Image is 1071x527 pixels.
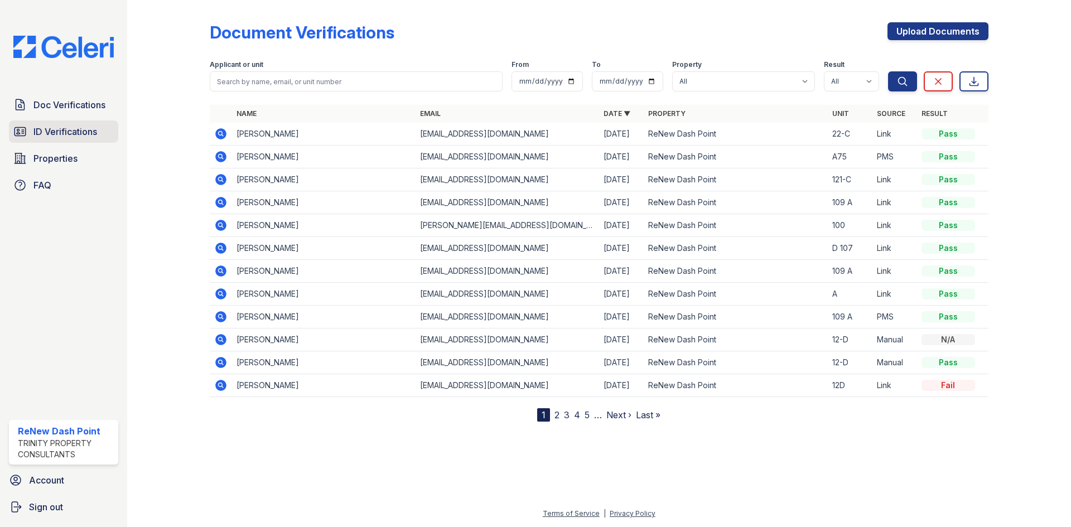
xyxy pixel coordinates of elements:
[644,237,827,260] td: ReNew Dash Point
[872,168,917,191] td: Link
[599,260,644,283] td: [DATE]
[33,125,97,138] span: ID Verifications
[672,60,702,69] label: Property
[232,283,416,306] td: [PERSON_NAME]
[232,328,416,351] td: [PERSON_NAME]
[564,409,570,420] a: 3
[877,109,905,118] a: Source
[610,509,655,518] a: Privacy Policy
[4,496,123,518] button: Sign out
[9,120,118,143] a: ID Verifications
[4,469,123,491] a: Account
[887,22,988,40] a: Upload Documents
[543,509,600,518] a: Terms of Service
[828,351,872,374] td: 12-D
[416,306,599,328] td: [EMAIL_ADDRESS][DOMAIN_NAME]
[828,168,872,191] td: 121-C
[872,214,917,237] td: Link
[599,237,644,260] td: [DATE]
[922,243,975,254] div: Pass
[232,168,416,191] td: [PERSON_NAME]
[828,374,872,397] td: 12D
[537,408,550,422] div: 1
[210,71,503,91] input: Search by name, email, or unit number
[644,191,827,214] td: ReNew Dash Point
[828,306,872,328] td: 109 A
[416,237,599,260] td: [EMAIL_ADDRESS][DOMAIN_NAME]
[872,260,917,283] td: Link
[237,109,257,118] a: Name
[232,191,416,214] td: [PERSON_NAME]
[828,260,872,283] td: 109 A
[585,409,590,420] a: 5
[828,328,872,351] td: 12-D
[232,306,416,328] td: [PERSON_NAME]
[592,60,601,69] label: To
[9,94,118,116] a: Doc Verifications
[554,409,559,420] a: 2
[828,146,872,168] td: A75
[872,191,917,214] td: Link
[599,168,644,191] td: [DATE]
[4,36,123,58] img: CE_Logo_Blue-a8612792a0a2168367f1c8372b55b34899dd931a85d93a1a3d3e32e68fde9ad4.png
[922,197,975,208] div: Pass
[232,237,416,260] td: [PERSON_NAME]
[922,334,975,345] div: N/A
[574,409,580,420] a: 4
[644,351,827,374] td: ReNew Dash Point
[872,306,917,328] td: PMS
[33,98,105,112] span: Doc Verifications
[922,220,975,231] div: Pass
[33,152,78,165] span: Properties
[872,123,917,146] td: Link
[232,146,416,168] td: [PERSON_NAME]
[824,60,845,69] label: Result
[210,60,263,69] label: Applicant or unit
[922,265,975,277] div: Pass
[922,151,975,162] div: Pass
[599,351,644,374] td: [DATE]
[416,168,599,191] td: [EMAIL_ADDRESS][DOMAIN_NAME]
[644,146,827,168] td: ReNew Dash Point
[636,409,660,420] a: Last »
[232,214,416,237] td: [PERSON_NAME]
[922,380,975,391] div: Fail
[416,260,599,283] td: [EMAIL_ADDRESS][DOMAIN_NAME]
[232,260,416,283] td: [PERSON_NAME]
[606,409,631,420] a: Next ›
[416,214,599,237] td: [PERSON_NAME][EMAIL_ADDRESS][DOMAIN_NAME]
[644,283,827,306] td: ReNew Dash Point
[922,174,975,185] div: Pass
[18,438,114,460] div: Trinity Property Consultants
[604,109,630,118] a: Date ▼
[872,283,917,306] td: Link
[599,306,644,328] td: [DATE]
[644,306,827,328] td: ReNew Dash Point
[599,328,644,351] td: [DATE]
[872,328,917,351] td: Manual
[828,237,872,260] td: D 107
[644,374,827,397] td: ReNew Dash Point
[416,374,599,397] td: [EMAIL_ADDRESS][DOMAIN_NAME]
[599,123,644,146] td: [DATE]
[644,123,827,146] td: ReNew Dash Point
[872,237,917,260] td: Link
[33,178,51,192] span: FAQ
[599,214,644,237] td: [DATE]
[872,146,917,168] td: PMS
[416,328,599,351] td: [EMAIL_ADDRESS][DOMAIN_NAME]
[872,374,917,397] td: Link
[599,191,644,214] td: [DATE]
[232,123,416,146] td: [PERSON_NAME]
[416,146,599,168] td: [EMAIL_ADDRESS][DOMAIN_NAME]
[594,408,602,422] span: …
[872,351,917,374] td: Manual
[420,109,441,118] a: Email
[416,123,599,146] td: [EMAIL_ADDRESS][DOMAIN_NAME]
[416,283,599,306] td: [EMAIL_ADDRESS][DOMAIN_NAME]
[922,128,975,139] div: Pass
[922,288,975,299] div: Pass
[232,351,416,374] td: [PERSON_NAME]
[828,191,872,214] td: 109 A
[416,191,599,214] td: [EMAIL_ADDRESS][DOMAIN_NAME]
